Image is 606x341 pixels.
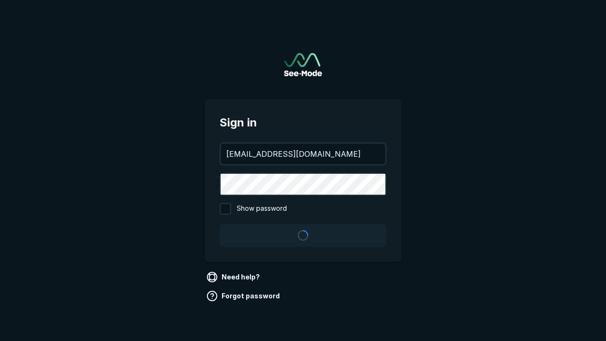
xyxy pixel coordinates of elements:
span: Show password [237,203,287,215]
input: your@email.com [221,144,385,164]
img: See-Mode Logo [284,53,322,76]
a: Go to sign in [284,53,322,76]
span: Sign in [220,114,386,131]
a: Forgot password [205,288,284,304]
a: Need help? [205,269,264,285]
